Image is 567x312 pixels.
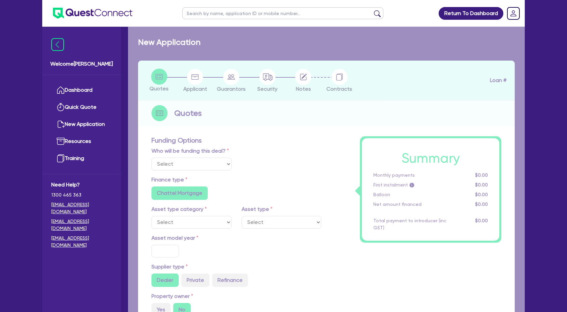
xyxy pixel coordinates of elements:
a: Training [51,150,112,167]
a: Dropdown toggle [505,5,522,22]
a: Resources [51,133,112,150]
img: quick-quote [57,103,65,111]
a: [EMAIL_ADDRESS][DOMAIN_NAME] [51,218,112,232]
span: Need Help? [51,181,112,189]
img: quest-connect-logo-blue [53,8,132,19]
input: Search by name, application ID or mobile number... [182,7,383,19]
span: Welcome [PERSON_NAME] [50,60,113,68]
img: training [57,154,65,162]
a: Dashboard [51,82,112,99]
a: New Application [51,116,112,133]
img: icon-menu-close [51,38,64,51]
a: Return To Dashboard [439,7,503,20]
a: [EMAIL_ADDRESS][DOMAIN_NAME] [51,235,112,249]
span: 1300 465 363 [51,191,112,199]
a: [EMAIL_ADDRESS][DOMAIN_NAME] [51,201,112,215]
img: new-application [57,120,65,128]
img: resources [57,137,65,145]
a: Quick Quote [51,99,112,116]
